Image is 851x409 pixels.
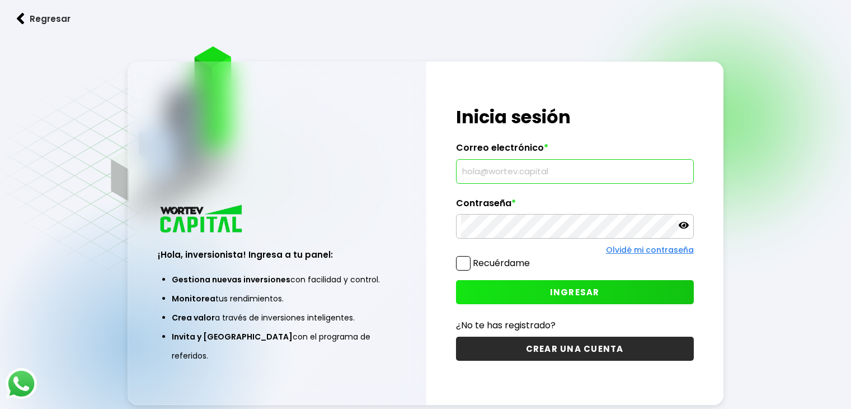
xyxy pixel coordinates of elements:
p: ¿No te has registrado? [456,318,694,332]
span: Monitorea [172,293,215,304]
h1: Inicia sesión [456,104,694,131]
li: a través de inversiones inteligentes. [172,308,382,327]
label: Correo electrónico [456,142,694,159]
li: tus rendimientos. [172,289,382,308]
label: Recuérdame [473,257,530,269]
h3: ¡Hola, inversionista! Ingresa a tu panel: [158,248,396,261]
img: flecha izquierda [17,13,25,25]
span: INGRESAR [550,286,600,298]
img: logo_wortev_capital [158,203,246,236]
img: logos_whatsapp-icon.242b2217.svg [6,368,37,399]
label: Contraseña [456,198,694,215]
span: Crea valor [172,312,215,323]
input: hola@wortev.capital [461,160,689,183]
span: Gestiona nuevas inversiones [172,274,290,285]
button: CREAR UNA CUENTA [456,337,694,361]
li: con el programa de referidos. [172,327,382,365]
a: ¿No te has registrado?CREAR UNA CUENTA [456,318,694,361]
a: Olvidé mi contraseña [606,244,694,255]
li: con facilidad y control. [172,270,382,289]
button: INGRESAR [456,280,694,304]
span: Invita y [GEOGRAPHIC_DATA] [172,331,293,342]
